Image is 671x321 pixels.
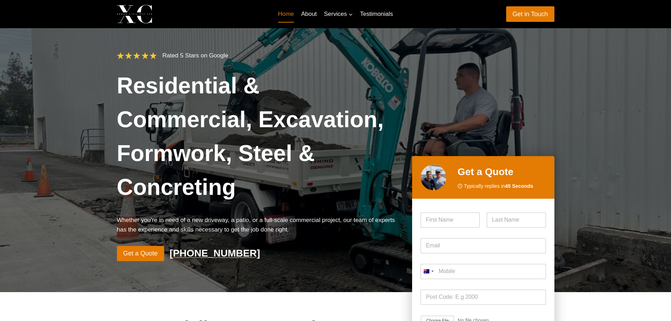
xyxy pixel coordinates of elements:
a: Home [274,6,298,23]
span: Services [324,9,353,19]
h2: Get a Quote [458,165,546,179]
input: Post Code: E.g 2000 [421,290,546,305]
button: Selected country [421,264,436,279]
span: Typically replies in [464,182,533,190]
input: Email [421,238,546,253]
input: Last Name [487,212,546,228]
a: Get in Touch [506,6,554,21]
p: Whether you’re in need of a new driveway, a patio, or a full-scale commercial project, our team o... [117,215,401,234]
a: Xenos Civil [117,5,207,23]
p: Xenos Civil [158,8,207,19]
input: Mobile [421,264,546,279]
a: Get a Quote [117,246,164,261]
span: Get a Quote [123,248,158,259]
a: Services [321,6,357,23]
a: [PHONE_NUMBER] [170,246,260,261]
nav: Primary Navigation [274,6,397,23]
img: Xenos Civil [117,5,152,23]
p: Rated 5 Stars on Google [162,51,228,60]
strong: 45 Seconds [505,183,533,189]
a: Testimonials [356,6,397,23]
a: About [298,6,321,23]
input: First Name [421,212,480,228]
h1: Residential & Commercial, Excavation, Formwork, Steel & Concreting [117,69,401,204]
